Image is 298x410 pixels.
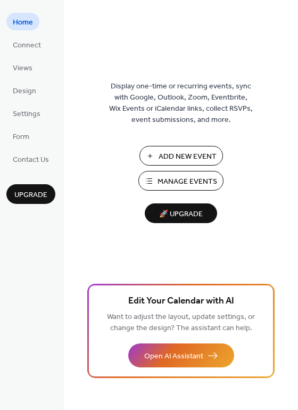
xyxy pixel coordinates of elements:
[151,207,211,222] span: 🚀 Upgrade
[159,151,217,162] span: Add New Event
[145,203,217,223] button: 🚀 Upgrade
[139,146,223,166] button: Add New Event
[6,59,39,76] a: Views
[138,171,223,191] button: Manage Events
[13,86,36,97] span: Design
[13,40,41,51] span: Connect
[128,294,234,309] span: Edit Your Calendar with AI
[6,104,47,122] a: Settings
[13,109,40,120] span: Settings
[13,154,49,166] span: Contact Us
[13,17,33,28] span: Home
[144,351,203,362] span: Open AI Assistant
[6,184,55,204] button: Upgrade
[158,176,217,187] span: Manage Events
[6,150,55,168] a: Contact Us
[6,36,47,53] a: Connect
[128,343,234,367] button: Open AI Assistant
[6,81,43,99] a: Design
[107,310,255,335] span: Want to adjust the layout, update settings, or change the design? The assistant can help.
[13,63,32,74] span: Views
[14,190,47,201] span: Upgrade
[13,132,29,143] span: Form
[6,13,39,30] a: Home
[109,81,253,126] span: Display one-time or recurring events, sync with Google, Outlook, Zoom, Eventbrite, Wix Events or ...
[6,127,36,145] a: Form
